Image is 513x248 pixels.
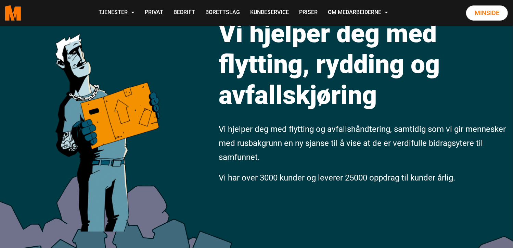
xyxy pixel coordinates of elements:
a: Privat [140,1,168,25]
a: Tjenester [93,1,140,25]
h1: Vi hjelper deg med flytting, rydding og avfallskjøring [219,18,508,110]
a: Borettslag [200,1,245,25]
span: Vi hjelper deg med flytting og avfallshåndtering, samtidig som vi gir mennesker med rusbakgrunn e... [219,124,506,162]
span: Vi har over 3000 kunder og leverer 25000 oppdrag til kunder årlig. [219,173,456,183]
a: Kundeservice [245,1,294,25]
a: Om Medarbeiderne [323,1,393,25]
a: Bedrift [168,1,200,25]
a: Minside [466,5,508,21]
a: Priser [294,1,323,25]
img: medarbeiderne man icon optimized [48,2,166,232]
